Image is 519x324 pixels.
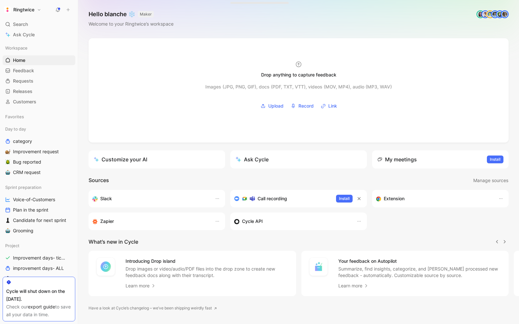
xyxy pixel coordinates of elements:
a: Ask Cycle [3,30,75,40]
h3: Extension [384,195,404,202]
span: Project [5,242,19,249]
div: Sprint preparation [3,182,75,192]
div: Check our to save all your data in time. [6,303,72,318]
div: Day to daycategory🐌Improvement request🪲Bug reported🤖CRM request [3,124,75,177]
span: Bug reported [13,159,41,165]
a: 🪲Bug reported [3,157,75,167]
h3: Slack [100,195,112,202]
div: My meetings [377,156,417,163]
a: Learn more [126,282,156,290]
a: ♟️Card investigations [3,274,75,283]
span: Record [298,102,314,110]
img: avatar [482,11,489,17]
span: Candidate for next sprint [13,217,66,224]
button: RingtwiceRingtwice [3,5,43,14]
span: Improvement days- tickets ready [13,255,68,261]
a: Plan in the sprint [3,205,75,215]
span: Plan in the sprint [13,207,48,213]
span: category [13,138,32,145]
img: avatar [501,11,508,17]
a: Learn more [338,282,369,290]
h2: What’s new in Cycle [89,238,138,246]
p: Drop images or video/audio/PDF files into the drop zone to create new feedback docs along with th... [126,266,288,279]
div: Customize your AI [94,156,147,163]
img: 🤖 [5,170,10,175]
img: avatar [492,11,498,17]
div: Sync your customers, send feedback and get updates in Slack [92,195,208,202]
h3: Call recording [258,195,287,202]
button: 🤖 [4,227,12,235]
span: Improvement request [13,148,59,155]
a: Feedback [3,66,75,75]
img: 🤖 [5,228,10,233]
img: avatar [497,11,503,17]
button: Install [487,156,503,163]
span: Link [328,102,337,110]
span: Install [339,195,350,202]
span: CRM request [13,169,41,176]
div: Sprint preparationVoice-of-CustomersPlan in the sprint♟️Candidate for next sprint🤖Grooming [3,182,75,236]
button: Upload [258,101,286,111]
h3: Cycle API [242,217,263,225]
span: Workspace [5,45,28,51]
div: Welcome to your Ringtwice’s workspace [89,20,174,28]
div: Capture feedback from thousands of sources with Zapier (survey results, recordings, sheets, etc). [92,217,208,225]
span: Manage sources [473,177,508,184]
img: 🪲 [5,159,10,165]
div: Sync customers & send feedback from custom sources. Get inspired by our favorite use case [234,217,350,225]
h1: Ringtwice [13,7,34,13]
div: Search [3,19,75,29]
span: Feedback [13,67,34,74]
div: Project [3,241,75,250]
a: Customers [3,97,75,107]
span: Ask Cycle [13,31,35,39]
img: 🐌 [5,149,10,154]
span: Requests [13,78,33,84]
div: Day to day [3,124,75,134]
a: Improvement days- tickets ready [3,253,75,263]
button: Ask Cycle [230,150,367,168]
img: Ringtwice [4,6,11,13]
button: Link [319,101,339,111]
span: Sprint preparation [5,184,42,191]
img: avatar [487,11,493,17]
a: Home [3,55,75,65]
a: Voice-of-Customers [3,195,75,204]
img: ♟️ [5,276,10,281]
span: Grooming [13,227,33,234]
span: Home [13,57,25,64]
p: Summarize, find insights, categorize, and [PERSON_NAME] processed new feedback - automatically. C... [338,266,501,279]
a: Have a look at Cycle’s changelog – we’ve been shipping weirdly fast [89,305,217,311]
span: improvement days- ALL [13,265,64,272]
a: 🤖Grooming [3,226,75,236]
h3: Zapier [100,217,114,225]
button: Install [336,195,353,202]
span: Releases [13,88,32,95]
span: Card investigations [13,275,54,282]
a: export guide [28,304,55,309]
div: Record & transcribe meetings from Zoom, Meet & Teams. [234,195,331,202]
div: ProjectImprovement days- tickets readyimprovement days- ALL♟️Card investigations [3,241,75,283]
span: Customers [13,98,36,105]
h1: Hello blanche ❄️ [89,10,174,18]
button: ♟️ [4,216,12,224]
a: 🐌Improvement request [3,147,75,156]
button: MAKER [138,11,154,17]
div: Workspace [3,43,75,53]
button: Manage sources [473,176,509,185]
span: Install [490,156,501,163]
img: avatar [477,11,484,17]
a: Releases [3,87,75,96]
div: Capture feedback from anywhere on the web [376,195,492,202]
span: Favorites [5,113,24,120]
button: 🐌 [4,148,12,156]
div: Ask Cycle [235,156,269,163]
h4: Your feedback on Autopilot [338,257,501,265]
a: improvement days- ALL [3,263,75,273]
img: ♟️ [5,218,10,223]
button: 🪲 [4,158,12,166]
a: 🤖CRM request [3,168,75,177]
button: Record [288,101,316,111]
span: Search [13,20,28,28]
span: Day to day [5,126,26,132]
